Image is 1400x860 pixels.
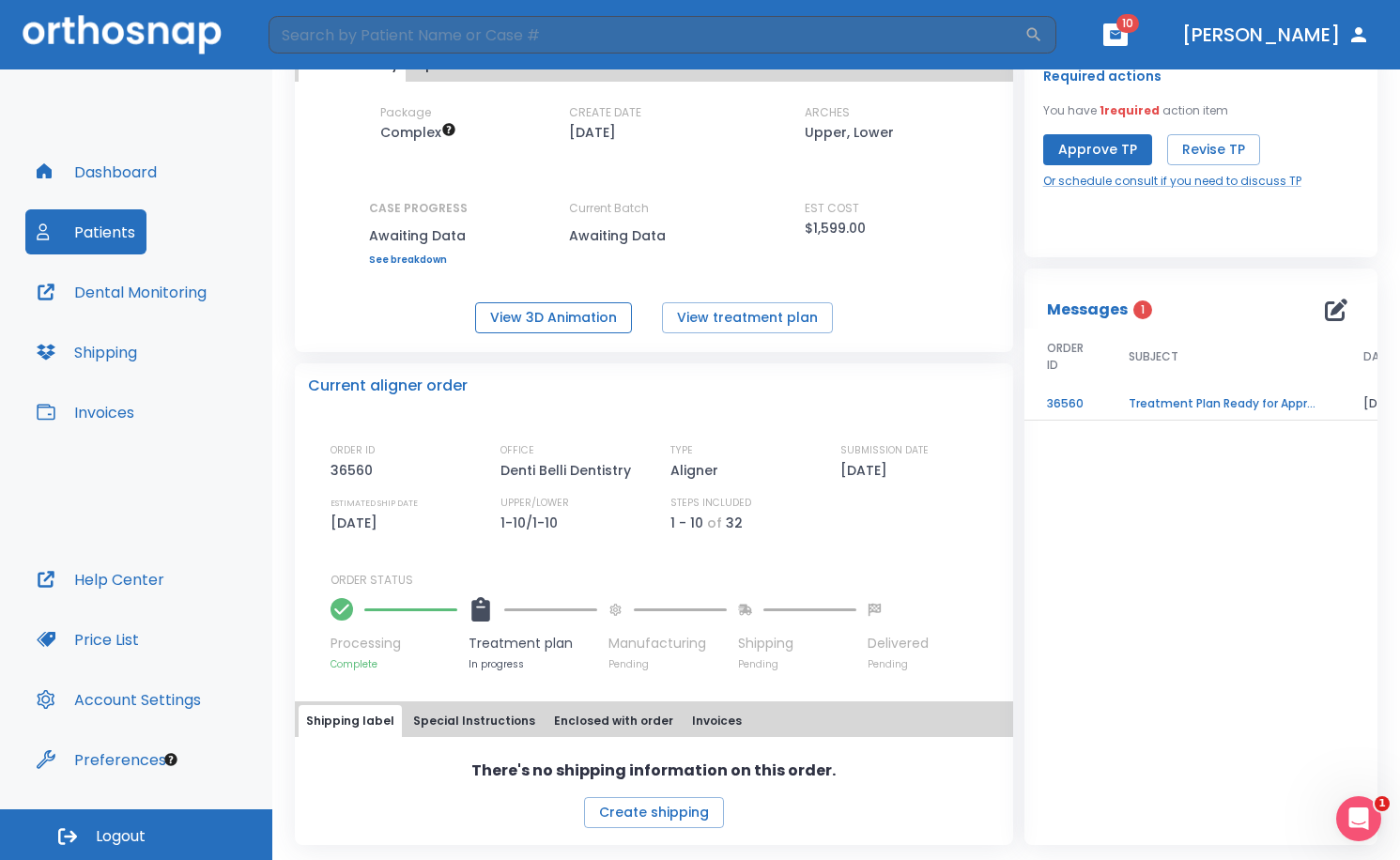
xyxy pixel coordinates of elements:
[1175,18,1377,52] button: [PERSON_NAME]
[1024,388,1106,421] td: 36560
[685,705,749,737] button: Invoices
[331,442,375,459] p: ORDER ID
[25,269,218,315] button: Dental Monitoring
[569,224,738,247] p: Awaiting Data
[299,705,1009,737] div: tabs
[840,442,929,459] p: SUBMISSION DATE
[380,123,456,142] span: Up to 50 Steps (100 aligners)
[25,330,148,375] button: Shipping
[25,677,212,722] button: Account Settings
[1043,173,1301,190] a: Or schedule consult if you need to discuss TP
[25,617,150,662] button: Price List
[1043,134,1152,165] button: Approve TP
[569,200,738,217] p: Current Batch
[546,705,681,737] button: Enclosed with order
[471,760,836,782] p: There's no shipping information on this order.
[1106,388,1341,421] td: Treatment Plan Ready for Approval!
[331,495,418,512] p: ESTIMATED SHIP DATE
[670,495,751,512] p: STEPS INCLUDED
[608,657,727,671] p: Pending
[1375,796,1390,811] span: 1
[1100,102,1160,118] span: 1 required
[662,302,833,333] button: View treatment plan
[726,512,743,534] p: 32
[1336,796,1381,841] iframe: Intercom live chat
[1043,65,1162,87] p: Required actions
[25,390,146,435] button: Invoices
[369,254,468,266] a: See breakdown
[1129,348,1178,365] span: SUBJECT
[1047,340,1084,374] span: ORDER ID
[500,459,638,482] p: Denti Belli Dentistry
[25,209,146,254] button: Patients
[738,634,856,653] p: Shipping
[331,459,379,482] p: 36560
[500,495,569,512] p: UPPER/LOWER
[569,104,641,121] p: CREATE DATE
[805,104,850,121] p: ARCHES
[25,557,176,602] button: Help Center
[475,302,632,333] button: View 3D Animation
[23,15,222,54] img: Orthosnap
[25,737,177,782] button: Preferences
[369,200,468,217] p: CASE PROGRESS
[469,657,597,671] p: In progress
[805,217,866,239] p: $1,599.00
[569,121,616,144] p: [DATE]
[162,751,179,768] div: Tooltip anchor
[584,797,724,828] button: Create shipping
[1116,14,1139,33] span: 10
[707,512,722,534] p: of
[331,512,384,534] p: [DATE]
[500,442,534,459] p: OFFICE
[738,657,856,671] p: Pending
[96,826,146,847] span: Logout
[1133,300,1152,319] span: 1
[380,104,431,121] p: Package
[1363,348,1392,365] span: DATE
[670,459,725,482] p: Aligner
[805,121,894,144] p: Upper, Lower
[25,149,168,194] button: Dashboard
[670,442,693,459] p: TYPE
[369,224,468,247] p: Awaiting Data
[805,200,859,217] p: EST COST
[469,634,597,653] p: Treatment plan
[308,375,468,397] p: Current aligner order
[500,512,564,534] p: 1-10/1-10
[1167,134,1260,165] button: Revise TP
[331,657,457,671] p: Complete
[269,16,1024,54] input: Search by Patient Name or Case #
[1043,102,1228,119] p: You have action item
[299,705,402,737] button: Shipping label
[868,634,929,653] p: Delivered
[868,657,929,671] p: Pending
[670,512,703,534] p: 1 - 10
[331,572,1000,589] p: ORDER STATUS
[406,705,543,737] button: Special Instructions
[840,459,894,482] p: [DATE]
[608,634,727,653] p: Manufacturing
[1047,299,1128,321] p: Messages
[331,634,457,653] p: Processing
